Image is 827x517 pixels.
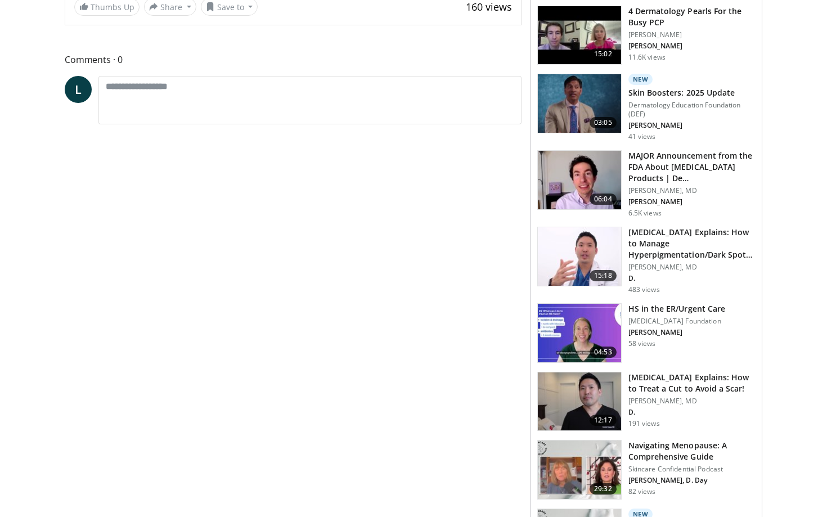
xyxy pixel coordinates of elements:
[628,263,755,272] p: [PERSON_NAME], MD
[628,419,660,428] p: 191 views
[538,74,621,133] img: 5d8405b0-0c3f-45ed-8b2f-ed15b0244802.150x105_q85_crop-smart_upscale.jpg
[628,87,755,98] h3: Skin Boosters: 2025 Update
[628,487,656,496] p: 82 views
[628,408,755,417] p: D.
[537,372,755,431] a: 12:17 [MEDICAL_DATA] Explains: How to Treat a Cut to Avoid a Scar! [PERSON_NAME], MD D. 191 views
[537,303,755,363] a: 04:53 HS in the ER/Urgent Care [MEDICAL_DATA] Foundation [PERSON_NAME] 58 views
[628,53,666,62] p: 11.6K views
[537,227,755,294] a: 15:18 [MEDICAL_DATA] Explains: How to Manage Hyperpigmentation/Dark Spots o… [PERSON_NAME], MD D....
[628,42,755,51] p: [PERSON_NAME]
[628,476,755,485] p: [PERSON_NAME], D. Day
[538,440,621,499] img: 7cfce5a0-fc8e-4ea1-9735-e847a06d05ea.150x105_q85_crop-smart_upscale.jpg
[628,339,656,348] p: 58 views
[628,197,755,206] p: [PERSON_NAME]
[537,150,755,218] a: 06:04 MAJOR Announcement from the FDA About [MEDICAL_DATA] Products | De… [PERSON_NAME], MD [PERS...
[628,440,755,462] h3: Navigating Menopause: A Comprehensive Guide
[628,209,662,218] p: 6.5K views
[590,415,617,426] span: 12:17
[628,150,755,184] h3: MAJOR Announcement from the FDA About [MEDICAL_DATA] Products | De…
[628,74,653,85] p: New
[628,101,755,119] p: Dermatology Education Foundation (DEF)
[628,132,656,141] p: 41 views
[65,76,92,103] a: L
[590,483,617,494] span: 29:32
[538,151,621,209] img: b8d0b268-5ea7-42fe-a1b9-7495ab263df8.150x105_q85_crop-smart_upscale.jpg
[628,328,725,337] p: [PERSON_NAME]
[628,30,755,39] p: [PERSON_NAME]
[628,465,755,474] p: Skincare Confidential Podcast
[537,440,755,500] a: 29:32 Navigating Menopause: A Comprehensive Guide Skincare Confidential Podcast [PERSON_NAME], D....
[628,285,660,294] p: 483 views
[590,117,617,128] span: 03:05
[538,6,621,65] img: 04c704bc-886d-4395-b463-610399d2ca6d.150x105_q85_crop-smart_upscale.jpg
[628,397,755,406] p: [PERSON_NAME], MD
[628,227,755,260] h3: [MEDICAL_DATA] Explains: How to Manage Hyperpigmentation/Dark Spots o…
[628,317,725,326] p: [MEDICAL_DATA] Foundation
[538,372,621,431] img: 24945916-2cf7-46e8-ba42-f4b460d6138e.150x105_q85_crop-smart_upscale.jpg
[628,274,755,283] p: D.
[628,303,725,314] h3: HS in the ER/Urgent Care
[628,186,755,195] p: [PERSON_NAME], MD
[590,194,617,205] span: 06:04
[538,227,621,286] img: e1503c37-a13a-4aad-9ea8-1e9b5ff728e6.150x105_q85_crop-smart_upscale.jpg
[590,48,617,60] span: 15:02
[628,121,755,130] p: [PERSON_NAME]
[537,74,755,141] a: 03:05 New Skin Boosters: 2025 Update Dermatology Education Foundation (DEF) [PERSON_NAME] 41 views
[628,372,755,394] h3: [MEDICAL_DATA] Explains: How to Treat a Cut to Avoid a Scar!
[65,52,522,67] span: Comments 0
[590,270,617,281] span: 15:18
[537,6,755,65] a: 15:02 4 Dermatology Pearls For the Busy PCP [PERSON_NAME] [PERSON_NAME] 11.6K views
[538,304,621,362] img: 0a0b59f9-8b88-4635-b6d0-3655c2695d13.150x105_q85_crop-smart_upscale.jpg
[628,6,755,28] h3: 4 Dermatology Pearls For the Busy PCP
[590,347,617,358] span: 04:53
